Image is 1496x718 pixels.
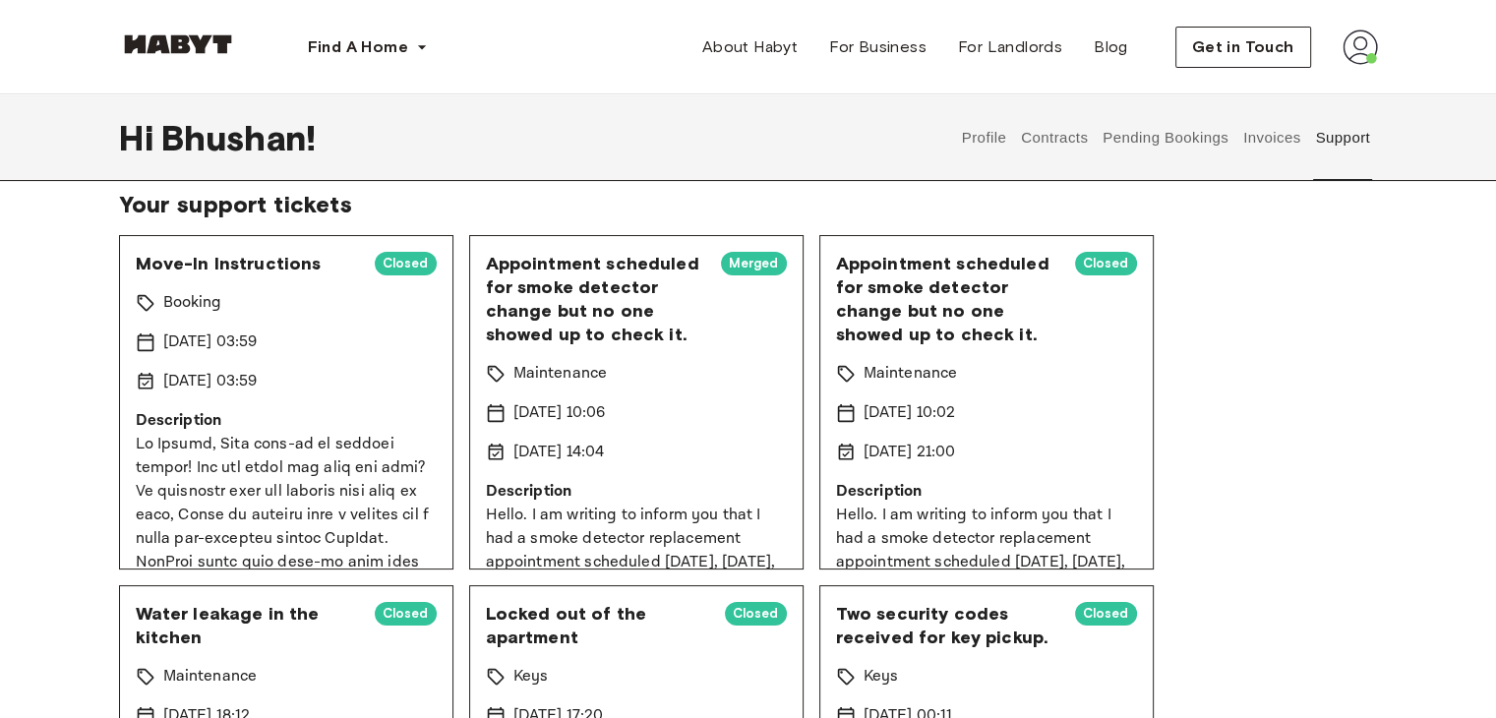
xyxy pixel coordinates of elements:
[1101,94,1231,181] button: Pending Bookings
[513,362,608,386] p: Maintenance
[1078,28,1144,67] a: Blog
[375,254,437,273] span: Closed
[864,665,899,688] p: Keys
[836,480,1137,504] p: Description
[486,602,709,649] span: Locked out of the apartment
[375,604,437,624] span: Closed
[836,602,1059,649] span: Two security codes received for key pickup.
[486,480,787,504] p: Description
[954,94,1377,181] div: user profile tabs
[836,252,1059,346] span: Appointment scheduled for smoke detector change but no one showed up to check it.
[687,28,813,67] a: About Habyt
[119,117,161,158] span: Hi
[829,35,927,59] span: For Business
[721,254,787,273] span: Merged
[513,441,605,464] p: [DATE] 14:04
[161,117,316,158] span: Bhushan !
[136,602,359,649] span: Water leakage in the kitchen
[308,35,408,59] span: Find A Home
[864,441,956,464] p: [DATE] 21:00
[1240,94,1302,181] button: Invoices
[1175,27,1311,68] button: Get in Touch
[1343,30,1378,65] img: avatar
[1075,254,1137,273] span: Closed
[1019,94,1091,181] button: Contracts
[163,330,258,354] p: [DATE] 03:59
[1094,35,1128,59] span: Blog
[163,665,258,688] p: Maintenance
[119,34,237,54] img: Habyt
[864,362,958,386] p: Maintenance
[725,604,787,624] span: Closed
[119,190,1378,219] span: Your support tickets
[959,94,1009,181] button: Profile
[1192,35,1294,59] span: Get in Touch
[1313,94,1373,181] button: Support
[864,401,956,425] p: [DATE] 10:02
[513,401,606,425] p: [DATE] 10:06
[958,35,1062,59] span: For Landlords
[813,28,942,67] a: For Business
[942,28,1078,67] a: For Landlords
[163,370,258,393] p: [DATE] 03:59
[702,35,798,59] span: About Habyt
[136,252,359,275] span: Move-In Instructions
[292,28,444,67] button: Find A Home
[136,409,437,433] p: Description
[163,291,222,315] p: Booking
[513,665,549,688] p: Keys
[486,252,705,346] span: Appointment scheduled for smoke detector change but no one showed up to check it.
[1075,604,1137,624] span: Closed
